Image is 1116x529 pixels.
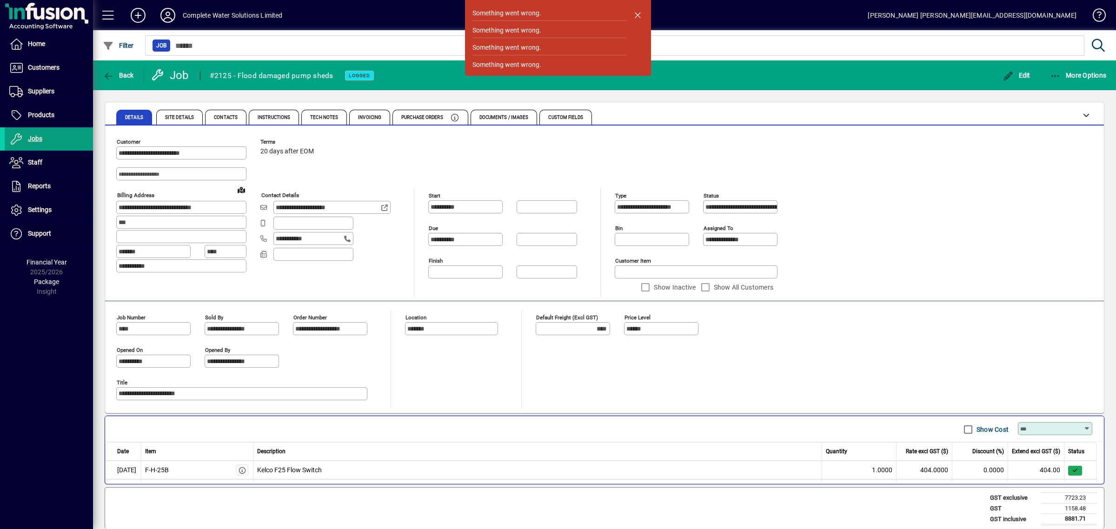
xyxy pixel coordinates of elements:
[253,479,823,498] td: Pressure Transducer 0-10bar 1/4" MBSP
[985,493,1041,503] td: GST exclusive
[615,192,626,199] mat-label: Type
[103,72,134,79] span: Back
[165,115,194,120] span: Site Details
[310,115,338,120] span: Tech Notes
[5,151,93,174] a: Staff
[28,40,45,47] span: Home
[1041,514,1097,525] td: 8881.71
[117,314,146,321] mat-label: Job number
[472,60,541,70] div: Something went wrong.
[1048,67,1109,84] button: More Options
[214,115,238,120] span: Contacts
[156,41,166,50] span: Job
[125,115,143,120] span: Details
[975,425,1009,434] label: Show Cost
[145,465,169,475] div: F-H-25B
[123,7,153,24] button: Add
[615,258,651,264] mat-label: Customer Item
[205,347,230,353] mat-label: Opened by
[985,514,1041,525] td: GST inclusive
[704,192,719,199] mat-label: Status
[260,139,316,145] span: Terms
[1041,493,1097,503] td: 7723.23
[100,37,136,54] button: Filter
[872,465,892,475] span: 1.0000
[429,258,443,264] mat-label: Finish
[548,115,583,120] span: Custom Fields
[27,258,67,266] span: Financial Year
[145,447,156,456] span: Item
[906,447,948,456] span: Rate excl GST ($)
[103,42,134,49] span: Filter
[1000,67,1033,84] button: Edit
[293,314,327,321] mat-label: Order number
[28,206,52,213] span: Settings
[28,135,42,142] span: Jobs
[28,87,54,95] span: Suppliers
[1008,479,1064,498] td: 189.60
[151,68,191,83] div: Job
[210,68,333,83] div: #2125 - Flood damaged pump sheds
[5,33,93,56] a: Home
[117,139,140,145] mat-label: Customer
[1050,72,1107,79] span: More Options
[479,115,529,120] span: Documents / Images
[972,447,1004,456] span: Discount (%)
[183,8,283,23] div: Complete Water Solutions Limited
[5,80,93,103] a: Suppliers
[253,461,823,479] td: Kelco F25 Flow Switch
[205,314,223,321] mat-label: Sold by
[105,479,141,498] td: [DATE]
[985,503,1041,514] td: GST
[826,447,847,456] span: Quantity
[1012,447,1060,456] span: Extend excl GST ($)
[615,225,623,231] mat-label: Bin
[5,175,93,198] a: Reports
[1008,461,1064,479] td: 404.00
[28,182,51,190] span: Reports
[117,379,127,386] mat-label: Title
[952,479,1008,498] td: 0.0000
[28,64,60,71] span: Customers
[897,461,952,479] td: 404.0000
[952,461,1008,479] td: 0.0000
[1041,503,1097,514] td: 1158.48
[258,115,290,120] span: Instructions
[429,192,440,199] mat-label: Start
[5,56,93,79] a: Customers
[704,225,733,231] mat-label: Assigned to
[429,225,438,231] mat-label: Due
[100,67,136,84] button: Back
[5,198,93,222] a: Settings
[28,111,54,119] span: Products
[1068,447,1084,456] span: Status
[401,115,443,120] span: Purchase Orders
[349,73,370,79] span: LOGGED
[1003,72,1030,79] span: Edit
[257,447,286,456] span: Description
[5,104,93,127] a: Products
[105,461,141,479] td: [DATE]
[868,8,1076,23] div: [PERSON_NAME] [PERSON_NAME][EMAIL_ADDRESS][DOMAIN_NAME]
[34,278,59,285] span: Package
[234,182,249,197] a: View on map
[28,159,42,166] span: Staff
[897,479,952,498] td: 189.6000
[1086,2,1104,32] a: Knowledge Base
[358,115,381,120] span: Invoicing
[5,222,93,245] a: Support
[153,7,183,24] button: Profile
[536,314,598,321] mat-label: Default Freight (excl GST)
[624,314,651,321] mat-label: Price Level
[117,347,143,353] mat-label: Opened On
[260,148,314,155] span: 20 days after EOM
[405,314,426,321] mat-label: Location
[117,447,129,456] span: Date
[93,67,144,84] app-page-header-button: Back
[28,230,51,237] span: Support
